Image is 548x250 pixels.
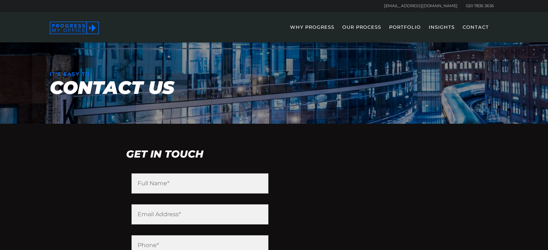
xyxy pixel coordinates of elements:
[132,204,269,224] input: Email Address*
[50,79,498,97] h1: CONTACT US
[339,22,385,42] a: OUR PROCESS
[126,149,422,159] h2: Get in touch
[50,71,90,77] strong: IT’S EASY TO
[459,22,493,42] a: CONTACT
[425,22,458,42] a: INSIGHTS
[286,22,338,42] a: WHY PROGRESS
[132,173,269,194] input: Full Name*
[386,22,424,42] a: PORTFOLIO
